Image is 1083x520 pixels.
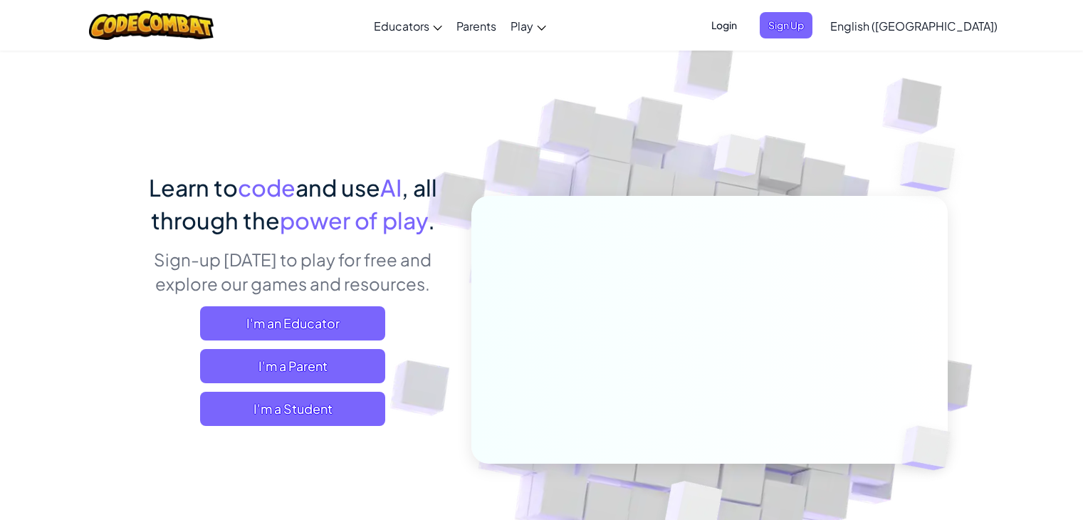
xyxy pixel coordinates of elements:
[200,306,385,340] a: I'm an Educator
[503,6,553,45] a: Play
[89,11,214,40] img: CodeCombat logo
[449,6,503,45] a: Parents
[149,173,238,202] span: Learn to
[511,19,533,33] span: Play
[238,173,295,202] span: code
[872,107,995,227] img: Overlap cubes
[295,173,380,202] span: and use
[760,12,812,38] button: Sign Up
[686,106,789,212] img: Overlap cubes
[428,206,435,234] span: .
[200,349,385,383] a: I'm a Parent
[136,247,450,296] p: Sign-up [DATE] to play for free and explore our games and resources.
[823,6,1005,45] a: English ([GEOGRAPHIC_DATA])
[703,12,745,38] button: Login
[830,19,998,33] span: English ([GEOGRAPHIC_DATA])
[200,392,385,426] button: I'm a Student
[280,206,428,234] span: power of play
[367,6,449,45] a: Educators
[380,173,402,202] span: AI
[374,19,429,33] span: Educators
[877,396,984,500] img: Overlap cubes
